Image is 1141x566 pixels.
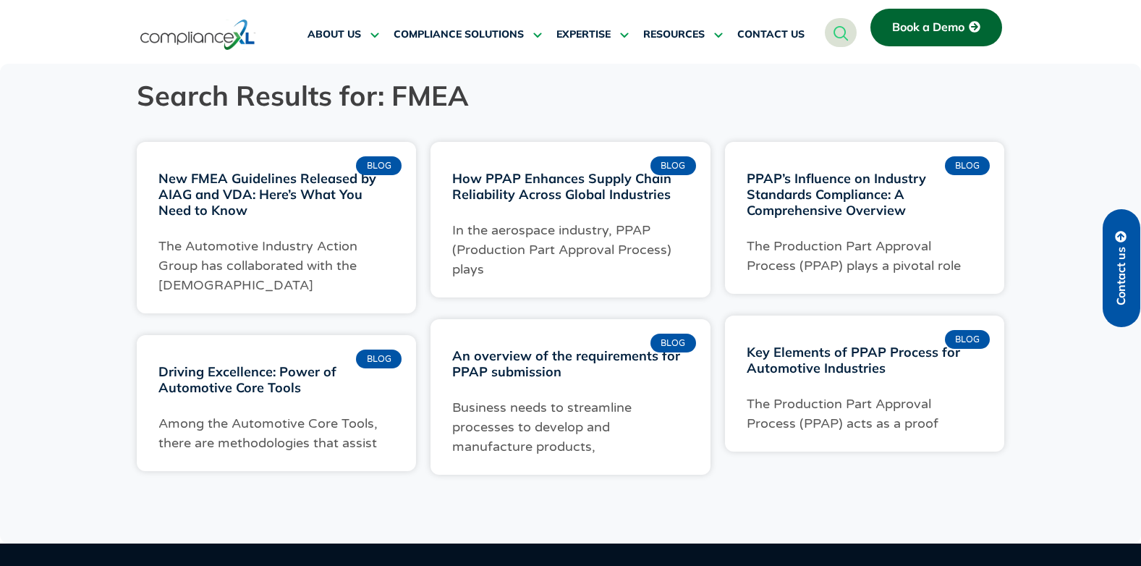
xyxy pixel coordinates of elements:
[945,330,991,349] div: Blog
[394,28,524,41] span: COMPLIANCE SOLUTIONS
[452,221,689,279] p: In the aerospace industry, PPAP (Production Part Approval Process) plays
[747,237,983,276] p: The Production Part Approval Process (PPAP) plays a pivotal role
[452,347,680,380] a: An overview of the requirements for PPAP submission
[394,17,542,52] a: COMPLIANCE SOLUTIONS
[747,344,960,376] a: Key Elements of PPAP Process for Automotive Industries
[158,170,376,219] a: New FMEA Guidelines Released by AIAG and VDA: Here’s What You Need to Know
[1115,247,1128,305] span: Contact us
[556,17,629,52] a: EXPERTISE
[158,363,336,396] a: Driving Excellence: Power of Automotive Core Tools
[556,28,611,41] span: EXPERTISE
[747,170,926,219] a: PPAP’s Influence on Industry Standards Compliance: A Comprehensive Overview
[452,398,689,457] p: Business needs to streamline processes to develop and manufacture products,
[650,156,696,175] div: Blog
[158,237,395,295] p: The Automotive Industry Action Group has collaborated with the [DEMOGRAPHIC_DATA]
[892,21,964,34] span: Book a Demo
[643,28,705,41] span: RESOURCES
[737,17,805,52] a: CONTACT US
[356,156,402,175] div: Blog
[307,28,361,41] span: ABOUT US
[650,334,696,352] div: Blog
[452,170,671,203] a: How PPAP Enhances Supply Chain Reliability Across Global Industries
[870,9,1002,46] a: Book a Demo
[737,28,805,41] span: CONTACT US
[747,394,983,434] p: The Production Part Approval Process (PPAP) acts as a proof
[137,78,1005,113] h1: Search Results for: FMEA
[1103,209,1140,327] a: Contact us
[825,18,857,47] a: navsearch-button
[307,17,379,52] a: ABOUT US
[356,350,402,368] div: Blog
[643,17,723,52] a: RESOURCES
[945,156,991,175] div: Blog
[140,18,255,51] img: logo-one.svg
[158,414,395,453] p: Among the Automotive Core Tools, there are methodologies that assist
